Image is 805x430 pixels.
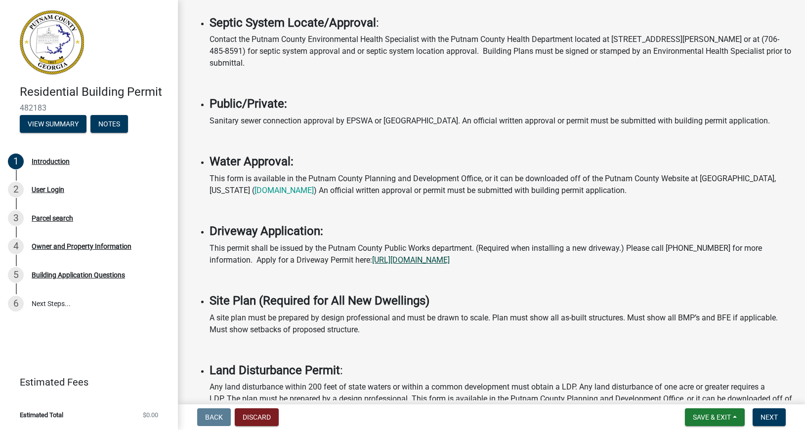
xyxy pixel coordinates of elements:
[8,210,24,226] div: 3
[210,16,376,30] strong: Septic System Locate/Approval
[254,186,314,195] a: [DOMAIN_NAME]
[685,408,745,426] button: Save & Exit
[210,363,793,378] h4: :
[210,173,793,196] p: This form is available in the Putnam County Planning and Development Office, or it can be downloa...
[210,97,287,111] strong: Public/Private:
[20,115,86,133] button: View Summary
[32,272,125,278] div: Building Application Questions
[197,408,231,426] button: Back
[761,413,778,421] span: Next
[205,413,223,421] span: Back
[210,16,793,30] h4: :
[210,242,793,266] p: This permit shall be issued by the Putnam County Public Works department. (Required when installi...
[20,10,84,75] img: Putnam County, Georgia
[210,312,793,336] p: A site plan must be prepared by design professional and must be drawn to scale. Plan must show al...
[32,158,70,165] div: Introduction
[693,413,731,421] span: Save & Exit
[32,215,73,222] div: Parcel search
[143,412,158,418] span: $0.00
[210,155,294,168] strong: Water Approval:
[210,224,323,238] strong: Driveway Application:
[8,182,24,197] div: 2
[753,408,786,426] button: Next
[20,85,170,99] h4: Residential Building Permit
[20,103,158,113] span: 482183
[210,115,793,127] p: Sanitary sewer connection approval by EPSWA or [GEOGRAPHIC_DATA]. An official written approval or...
[8,296,24,312] div: 6
[8,267,24,283] div: 5
[90,120,128,128] wm-modal-confirm: Notes
[235,408,279,426] button: Discard
[210,363,340,377] strong: Land Disturbance Permit
[8,154,24,169] div: 1
[372,255,450,265] a: [URL][DOMAIN_NAME]
[8,238,24,254] div: 4
[90,115,128,133] button: Notes
[210,34,793,69] p: Contact the Putnam County Environmental Health Specialist with the Putnam County Health Departmen...
[32,243,131,250] div: Owner and Property Information
[210,294,429,308] strong: Site Plan (Required for All New Dwellings)
[8,372,162,392] a: Estimated Fees
[20,120,86,128] wm-modal-confirm: Summary
[20,412,63,418] span: Estimated Total
[32,186,64,193] div: User Login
